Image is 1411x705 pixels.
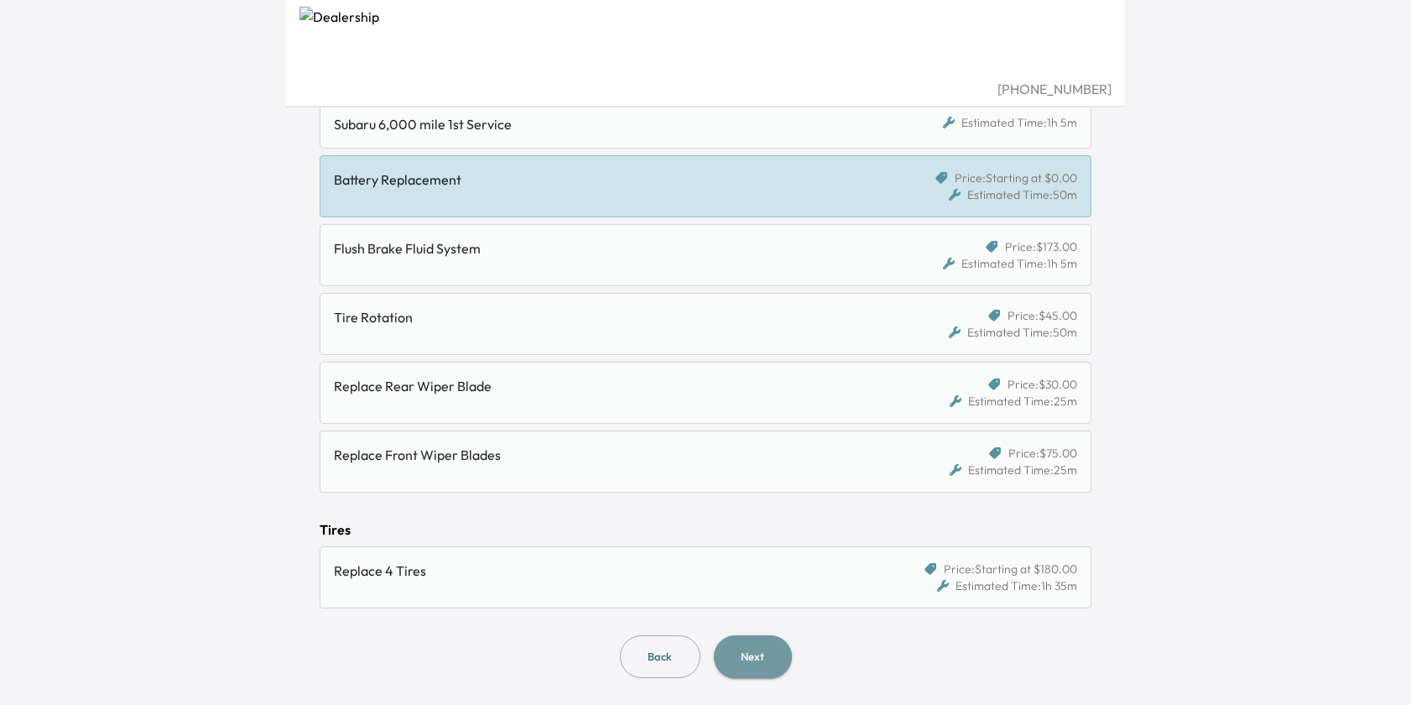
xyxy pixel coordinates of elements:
[714,635,792,678] button: Next
[334,114,878,134] div: Subaru 6,000 mile 1st Service
[1008,445,1077,462] span: Price: $75.00
[943,114,1077,131] div: Estimated Time: 1h 5m
[299,79,1112,99] div: [PHONE_NUMBER]
[334,445,878,465] div: Replace Front Wiper Blades
[334,376,878,396] div: Replace Rear Wiper Blade
[944,561,1077,577] span: Price: Starting at $180.00
[620,635,700,678] button: Back
[334,307,878,327] div: Tire Rotation
[937,577,1077,594] div: Estimated Time: 1h 35m
[334,238,878,258] div: Flush Brake Fluid System
[943,255,1077,272] div: Estimated Time: 1h 5m
[334,170,878,190] div: Battery Replacement
[955,170,1077,186] span: Price: Starting at $0.00
[334,561,878,581] div: Replace 4 Tires
[949,186,1077,203] div: Estimated Time: 50m
[1005,238,1077,255] span: Price: $173.00
[320,520,1091,540] div: Tires
[950,393,1077,410] div: Estimated Time: 25m
[950,462,1077,478] div: Estimated Time: 25m
[299,7,1112,79] img: Dealership
[949,324,1077,341] div: Estimated Time: 50m
[1007,307,1077,324] span: Price: $45.00
[1007,376,1077,393] span: Price: $30.00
